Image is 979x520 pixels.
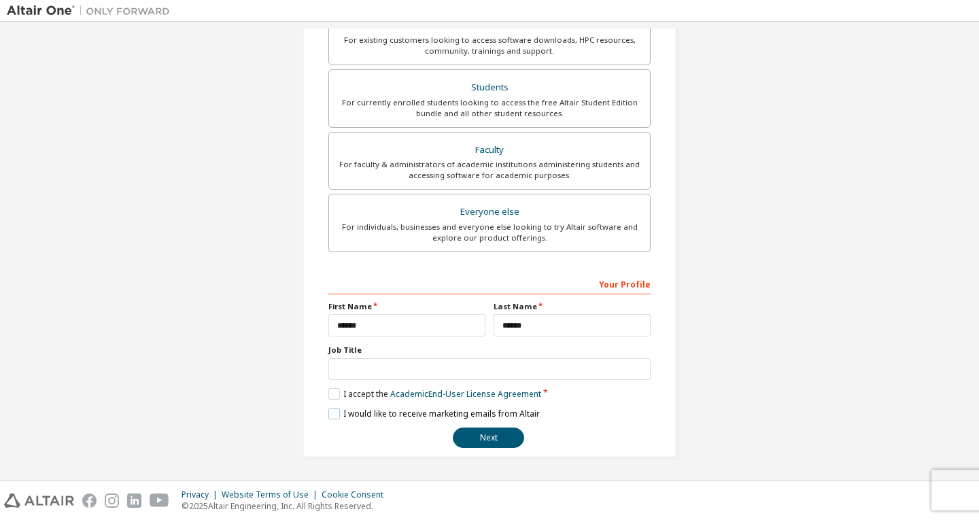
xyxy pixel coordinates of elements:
[150,493,169,508] img: youtube.svg
[127,493,141,508] img: linkedin.svg
[337,35,642,56] div: For existing customers looking to access software downloads, HPC resources, community, trainings ...
[328,273,651,294] div: Your Profile
[328,388,541,400] label: I accept the
[328,408,540,419] label: I would like to receive marketing emails from Altair
[337,222,642,243] div: For individuals, businesses and everyone else looking to try Altair software and explore our prod...
[105,493,119,508] img: instagram.svg
[82,493,97,508] img: facebook.svg
[222,489,322,500] div: Website Terms of Use
[4,493,74,508] img: altair_logo.svg
[494,301,651,312] label: Last Name
[337,159,642,181] div: For faculty & administrators of academic institutions administering students and accessing softwa...
[390,388,541,400] a: Academic End-User License Agreement
[337,78,642,97] div: Students
[453,428,524,448] button: Next
[337,97,642,119] div: For currently enrolled students looking to access the free Altair Student Edition bundle and all ...
[337,203,642,222] div: Everyone else
[328,345,651,356] label: Job Title
[7,4,177,18] img: Altair One
[322,489,392,500] div: Cookie Consent
[337,141,642,160] div: Faculty
[328,301,485,312] label: First Name
[182,500,392,512] p: © 2025 Altair Engineering, Inc. All Rights Reserved.
[182,489,222,500] div: Privacy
